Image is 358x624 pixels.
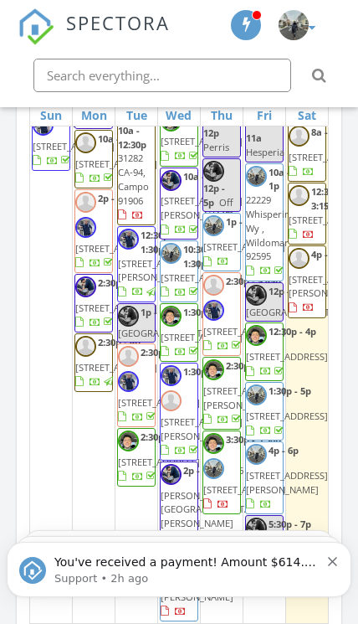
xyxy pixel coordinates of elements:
[183,464,213,477] span: 2p - 5p
[75,157,157,170] span: [STREET_ADDRESS]
[246,166,295,277] a: 10a - 1p 22229 Whispering Wy , Wildomar 92595
[32,112,70,171] a: 1:30p - 4:45p [STREET_ADDRESS]
[203,275,224,296] img: default-user-f0147aede5fd5fa78ca7ade42f37bd4542148d508eef1c3d3ea960f66861d68b.jpg
[203,112,225,139] span: 10a - 12p
[161,331,243,343] span: [STREET_ADDRESS]
[203,275,285,351] a: 2:30p - 5:45p [STREET_ADDRESS]
[118,346,139,367] img: default-user-f0147aede5fd5fa78ca7ade42f37bd4542148d508eef1c3d3ea960f66861d68b.jpg
[203,161,224,182] img: img_8559.jpeg
[118,431,200,482] a: 2:30p - 5:30p [STREET_ADDRESS]
[118,371,139,392] img: img_0349.jpeg
[33,115,115,167] a: 1:30p - 4:45p [STREET_ADDRESS]
[279,10,309,40] img: img_2993.jpg
[246,325,328,377] a: 12:30p - 4p [STREET_ADDRESS]
[289,185,309,206] img: default-user-f0147aede5fd5fa78ca7ade42f37bd4542148d508eef1c3d3ea960f66861d68b.jpg
[161,464,253,544] a: 2p - 5p 28536 [PERSON_NAME], [GEOGRAPHIC_DATA][PERSON_NAME] 92675
[98,192,128,204] span: 2p - 4p
[75,276,157,328] a: 2:30p - 5:30p [STREET_ADDRESS]
[289,126,309,147] img: default-user-f0147aede5fd5fa78ca7ade42f37bd4542148d508eef1c3d3ea960f66861d68b.jpg
[183,170,223,183] span: 10a - 12p
[141,306,171,318] span: 1p - 3p
[160,303,198,362] a: 1:30p - 4:45p [STREET_ADDRESS]
[246,166,267,187] img: img_2993.jpg
[268,166,290,193] span: 10a - 1p
[75,192,96,213] img: default-user-f0147aede5fd5fa78ca7ade42f37bd4542148d508eef1c3d3ea960f66861d68b.jpg
[98,336,141,348] span: 2:30p - 4p
[268,285,304,297] span: 12p - 2p
[66,8,170,35] span: SPECTORA
[203,384,285,411] span: [STREET_ADDRESS][PERSON_NAME]
[294,105,320,126] a: Saturday
[161,306,182,327] img: img_7978.jpeg
[288,123,326,182] a: 8a - 11a [STREET_ADDRESS]
[161,194,243,221] span: [STREET_ADDRESS][PERSON_NAME]
[75,336,96,357] img: default-user-f0147aede5fd5fa78ca7ade42f37bd4542148d508eef1c3d3ea960f66861d68b.jpg
[202,272,241,356] a: 2:30p - 5:45p [STREET_ADDRESS]
[117,96,156,225] a: 10a - 12:30p 31282 CA-94, Campo 91906
[246,306,339,318] span: [GEOGRAPHIC_DATA]
[161,135,243,147] span: [STREET_ADDRESS]
[246,444,267,465] img: img_2993.jpg
[245,163,284,281] a: 10a - 1p 22229 Whispering Wy , Wildomar 92595
[328,41,339,54] button: Dismiss notification
[289,248,309,269] img: default-user-f0147aede5fd5fa78ca7ade42f37bd4542148d508eef1c3d3ea960f66861d68b.jpg
[268,384,311,397] span: 1:30p - 5p
[246,384,328,436] a: 1:30p - 5p [STREET_ADDRESS]
[161,111,243,162] a: [STREET_ADDRESS]
[183,365,238,378] span: 1:30p - 3:30p
[98,276,153,289] span: 2:30p - 5:30p
[141,346,183,358] span: 2:30p - 6p
[117,428,156,487] a: 2:30p - 5:30p [STREET_ADDRESS]
[311,248,354,260] span: 4p - 6:30p
[118,124,146,151] span: 10a - 12:30p
[118,229,139,250] img: img_0349.jpeg
[246,410,328,422] span: [STREET_ADDRESS]
[203,215,224,236] img: img_2993.jpg
[18,8,54,45] img: The Best Home Inspection Software - Spectora
[118,396,200,409] span: [STREET_ADDRESS]
[117,343,156,427] a: 2:30p - 6p [STREET_ADDRESS]
[268,325,316,338] span: 12:30p - 4p
[203,182,225,209] span: 12p - 5p
[161,170,182,191] img: img_8559.jpeg
[245,382,284,441] a: 1:30p - 5p [STREET_ADDRESS]
[161,365,182,386] img: img_0349.jpeg
[219,196,233,209] span: Off
[203,433,224,454] img: img_7978.jpeg
[74,333,113,392] a: 2:30p - 4p [STREET_ADDRESS]
[161,415,243,442] span: [STREET_ADDRESS][PERSON_NAME]
[226,433,281,446] span: 3:30p - 5:30p
[268,444,299,456] span: 4p - 6p
[245,441,284,514] a: 4p - 6p [STREET_ADDRESS][PERSON_NAME]
[123,105,151,126] a: Tuesday
[202,213,241,271] a: 1p - 3p [STREET_ADDRESS]
[288,183,326,245] a: 12:30p - 3:15p [STREET_ADDRESS]
[118,327,211,339] span: [GEOGRAPHIC_DATA]
[78,105,110,126] a: Monday
[246,325,267,346] img: img_7978.jpeg
[160,240,198,302] a: 10:30a - 1:30p [STREET_ADDRESS]
[203,325,285,338] span: [STREET_ADDRESS]
[37,105,65,126] a: Sunday
[7,30,351,85] div: message notification from Support, 2h ago. You've received a payment! Amount $614.00 Fee $0.00 Ne...
[226,215,256,228] span: 1p - 3p
[160,168,198,240] a: 10a - 12p [STREET_ADDRESS][PERSON_NAME]
[246,193,295,262] span: 22229 Whispering Wy , Wildomar 92595
[246,469,328,496] span: [STREET_ADDRESS][PERSON_NAME]
[160,462,198,549] a: 2p - 5p 28536 [PERSON_NAME], [GEOGRAPHIC_DATA][PERSON_NAME] 92675
[202,431,241,514] a: 3:30p - 5:30p [STREET_ADDRESS]
[161,243,243,297] a: 10:30a - 1:30p [STREET_ADDRESS]
[75,217,96,238] img: img_0349.jpeg
[98,132,151,145] span: 10a - 12:30p
[75,132,96,153] img: default-user-f0147aede5fd5fa78ca7ade42f37bd4542148d508eef1c3d3ea960f66861d68b.jpg
[311,126,346,138] span: 8a - 11a
[75,242,157,255] span: [STREET_ADDRESS]
[55,115,110,127] span: 1:30p - 4:45p
[75,361,157,374] span: [STREET_ADDRESS]
[118,431,139,451] img: img_7978.jpeg
[183,306,238,318] span: 1:30p - 4:45p
[117,226,156,302] a: 12:30p - 1:30p [STREET_ADDRESS][PERSON_NAME]
[245,322,284,381] a: 12:30p - 4p [STREET_ADDRESS]
[33,59,291,92] input: Search everything...
[207,105,236,126] a: Thursday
